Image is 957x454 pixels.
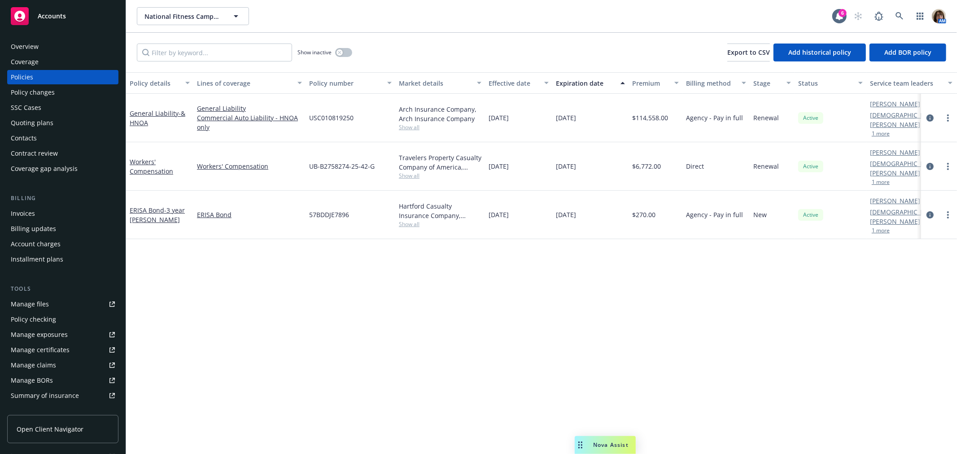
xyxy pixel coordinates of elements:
a: Policy checking [7,312,118,327]
div: Premium [632,79,669,88]
span: Export to CSV [727,48,770,57]
span: - & HNOA [130,109,185,127]
span: Add BOR policy [884,48,931,57]
div: Lines of coverage [197,79,292,88]
a: [DEMOGRAPHIC_DATA][PERSON_NAME] [870,159,940,178]
div: Policies [11,70,33,84]
span: Renewal [753,113,779,122]
a: more [943,113,953,123]
a: circleInformation [925,113,935,123]
span: [DATE] [489,162,509,171]
a: Policies [7,70,118,84]
span: Accounts [38,13,66,20]
span: Active [802,114,820,122]
button: Premium [629,72,682,94]
button: National Fitness Campaign [137,7,249,25]
button: Lines of coverage [193,72,306,94]
a: [DEMOGRAPHIC_DATA][PERSON_NAME] [870,207,940,226]
a: ERISA Bond [130,206,185,224]
button: Expiration date [552,72,629,94]
a: Account charges [7,237,118,251]
a: [PERSON_NAME] [870,148,920,157]
button: Billing method [682,72,750,94]
a: Switch app [911,7,929,25]
button: Service team leaders [866,72,956,94]
a: circleInformation [925,210,935,220]
span: Renewal [753,162,779,171]
span: [DATE] [556,162,576,171]
div: SSC Cases [11,100,41,115]
span: Active [802,162,820,170]
a: Manage BORs [7,373,118,388]
button: Stage [750,72,795,94]
input: Filter by keyword... [137,44,292,61]
a: Installment plans [7,252,118,266]
div: Hartford Casualty Insurance Company, Hartford Insurance Group [399,201,481,220]
div: Account charges [11,237,61,251]
a: Policy AI ingestions [7,404,118,418]
div: Quoting plans [11,116,53,130]
span: Agency - Pay in full [686,210,743,219]
span: $6,772.00 [632,162,661,171]
span: UB-B2758274-25-42-G [309,162,375,171]
a: ERISA Bond [197,210,302,219]
div: Billing method [686,79,736,88]
button: Policy details [126,72,193,94]
button: Status [795,72,866,94]
a: Invoices [7,206,118,221]
span: Add historical policy [788,48,851,57]
button: Effective date [485,72,552,94]
button: Market details [395,72,485,94]
div: Contacts [11,131,37,145]
div: Policy checking [11,312,56,327]
a: Accounts [7,4,118,29]
a: Search [891,7,909,25]
div: Manage certificates [11,343,70,357]
button: Policy number [306,72,395,94]
button: Add historical policy [773,44,866,61]
div: Overview [11,39,39,54]
div: Policy number [309,79,382,88]
button: Add BOR policy [870,44,946,61]
span: Direct [686,162,704,171]
a: General Liability [130,109,185,127]
div: Market details [399,79,472,88]
span: 57BDDJE7896 [309,210,349,219]
div: Stage [753,79,781,88]
div: Contract review [11,146,58,161]
div: Manage claims [11,358,56,372]
div: Summary of insurance [11,389,79,403]
span: Show all [399,172,481,179]
a: Coverage [7,55,118,69]
button: Export to CSV [727,44,770,61]
a: Manage exposures [7,327,118,342]
div: Billing [7,194,118,203]
button: 1 more [872,228,890,233]
a: Report a Bug [870,7,888,25]
a: more [943,210,953,220]
div: Invoices [11,206,35,221]
div: Policy changes [11,85,55,100]
a: Summary of insurance [7,389,118,403]
div: Service team leaders [870,79,943,88]
a: Commercial Auto Liability - HNOA only [197,113,302,132]
span: Nova Assist [593,441,629,449]
span: Active [802,211,820,219]
a: Quoting plans [7,116,118,130]
div: Policy AI ingestions [11,404,68,418]
span: National Fitness Campaign [144,12,222,21]
span: USC010819250 [309,113,354,122]
span: Show inactive [297,48,332,56]
div: Effective date [489,79,539,88]
span: [DATE] [556,210,576,219]
div: Coverage [11,55,39,69]
a: [DEMOGRAPHIC_DATA][PERSON_NAME] [870,110,940,129]
span: $114,558.00 [632,113,668,122]
div: Coverage gap analysis [11,162,78,176]
div: Arch Insurance Company, Arch Insurance Company [399,105,481,123]
a: Billing updates [7,222,118,236]
div: Expiration date [556,79,615,88]
a: Coverage gap analysis [7,162,118,176]
div: Manage BORs [11,373,53,388]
